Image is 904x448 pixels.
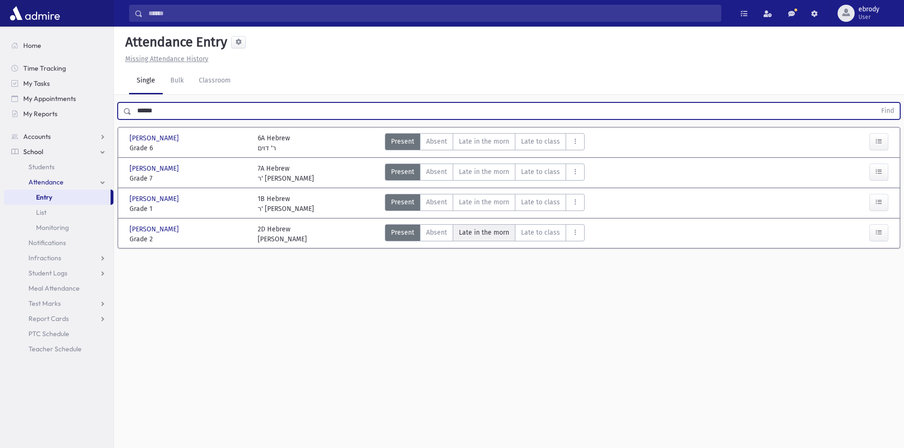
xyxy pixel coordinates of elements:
span: List [36,208,47,217]
a: Bulk [163,68,191,94]
h5: Attendance Entry [121,34,227,50]
span: Students [28,163,55,171]
span: Late to class [521,197,560,207]
span: Teacher Schedule [28,345,82,353]
a: Attendance [4,174,113,190]
button: Find [876,103,900,119]
span: Report Cards [28,314,69,323]
a: List [4,205,113,220]
img: AdmirePro [8,4,62,23]
div: AttTypes [385,133,585,153]
input: Search [143,5,721,22]
span: [PERSON_NAME] [130,224,181,234]
span: Absent [426,167,447,177]
span: Grade 7 [130,174,248,183]
a: Classroom [191,68,238,94]
div: AttTypes [385,164,585,183]
div: AttTypes [385,194,585,214]
span: Late to class [521,228,560,238]
span: Absent [426,197,447,207]
span: [PERSON_NAME] [130,194,181,204]
span: Grade 1 [130,204,248,214]
span: Late in the morn [459,197,509,207]
span: Infractions [28,254,61,262]
a: Time Tracking [4,61,113,76]
span: Accounts [23,132,51,141]
span: School [23,147,43,156]
div: 1B Hebrew ר' [PERSON_NAME] [258,194,314,214]
a: Single [129,68,163,94]
span: Present [391,137,414,146]
u: Missing Attendance History [125,55,208,63]
span: My Reports [23,110,57,118]
a: Notifications [4,235,113,250]
span: Grade 2 [130,234,248,244]
a: Meal Attendance [4,281,113,296]
span: Absent [426,228,447,238]
a: Student Logs [4,265,113,281]
a: PTC Schedule [4,326,113,341]
span: Late in the morn [459,228,509,238]
span: Meal Attendance [28,284,80,293]
a: Home [4,38,113,53]
a: Infractions [4,250,113,265]
div: 6A Hebrew ר' דוים [258,133,290,153]
span: Attendance [28,178,64,186]
span: Late in the morn [459,137,509,146]
span: Test Marks [28,299,61,308]
div: 2D Hebrew [PERSON_NAME] [258,224,307,244]
span: User [858,13,879,21]
span: Notifications [28,238,66,247]
span: My Appointments [23,94,76,103]
span: [PERSON_NAME] [130,133,181,143]
span: My Tasks [23,79,50,88]
span: Late to class [521,167,560,177]
span: Student Logs [28,269,67,277]
span: Time Tracking [23,64,66,73]
span: PTC Schedule [28,329,69,338]
span: Absent [426,137,447,146]
span: [PERSON_NAME] [130,164,181,174]
a: Test Marks [4,296,113,311]
span: Grade 6 [130,143,248,153]
div: AttTypes [385,224,585,244]
span: Home [23,41,41,50]
a: Students [4,159,113,174]
a: Monitoring [4,220,113,235]
a: Report Cards [4,311,113,326]
a: School [4,144,113,159]
span: Present [391,167,414,177]
a: Entry [4,190,111,205]
a: My Reports [4,106,113,121]
span: Present [391,228,414,238]
a: Teacher Schedule [4,341,113,357]
a: My Tasks [4,76,113,91]
span: Present [391,197,414,207]
span: Entry [36,193,52,201]
a: Accounts [4,129,113,144]
span: ebrody [858,6,879,13]
a: My Appointments [4,91,113,106]
span: Late to class [521,137,560,146]
span: Late in the morn [459,167,509,177]
span: Monitoring [36,223,69,232]
div: 7A Hebrew ר' [PERSON_NAME] [258,164,314,183]
a: Missing Attendance History [121,55,208,63]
